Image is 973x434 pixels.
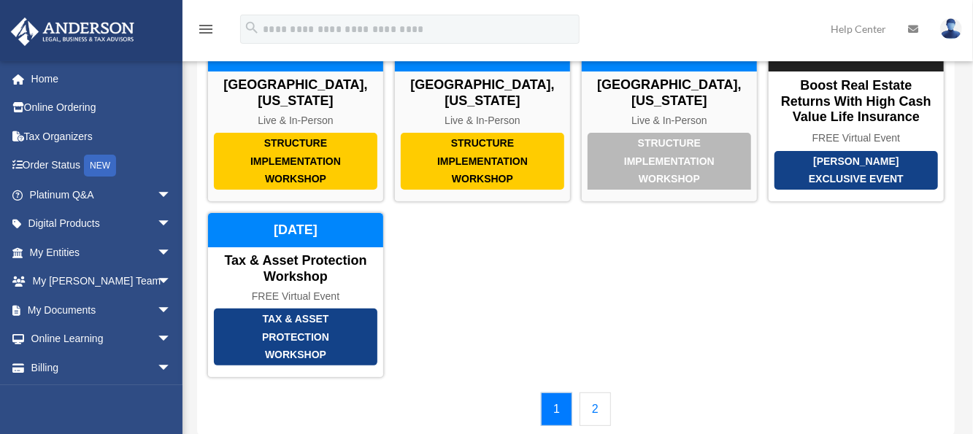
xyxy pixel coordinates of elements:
[10,353,193,382] a: Billingarrow_drop_down
[581,36,758,202] a: Structure Implementation Workshop [GEOGRAPHIC_DATA], [US_STATE] Live & In-Person [DATE]-[DATE]
[769,78,944,125] div: Boost Real Estate Returns with High Cash Value Life Insurance
[157,295,186,325] span: arrow_drop_down
[197,20,215,38] i: menu
[395,77,570,109] div: [GEOGRAPHIC_DATA], [US_STATE]
[208,213,383,248] div: [DATE]
[157,353,186,383] span: arrow_drop_down
[10,180,193,209] a: Platinum Q&Aarrow_drop_down
[214,309,377,365] div: Tax & Asset Protection Workshop
[208,115,383,127] div: Live & In-Person
[10,151,193,181] a: Order StatusNEW
[10,325,193,354] a: Online Learningarrow_drop_down
[10,295,193,325] a: My Documentsarrow_drop_down
[214,133,377,190] div: Structure Implementation Workshop
[197,26,215,38] a: menu
[774,151,938,190] div: [PERSON_NAME] Exclusive Event
[940,18,962,39] img: User Pic
[157,209,186,239] span: arrow_drop_down
[157,180,186,210] span: arrow_drop_down
[7,18,139,46] img: Anderson Advisors Platinum Portal
[541,392,572,426] a: 1
[207,212,384,378] a: Tax & Asset Protection Workshop Tax & Asset Protection Workshop FREE Virtual Event [DATE]
[769,132,944,144] div: FREE Virtual Event
[394,36,571,202] a: Structure Implementation Workshop [GEOGRAPHIC_DATA], [US_STATE] Live & In-Person [DATE]-[DATE]
[395,115,570,127] div: Live & In-Person
[588,133,751,190] div: Structure Implementation Workshop
[10,122,193,151] a: Tax Organizers
[10,267,193,296] a: My [PERSON_NAME] Teamarrow_drop_down
[10,238,193,267] a: My Entitiesarrow_drop_down
[208,253,383,284] div: Tax & Asset Protection Workshop
[768,36,945,202] a: [PERSON_NAME] Exclusive Event Boost Real Estate Returns with High Cash Value Life Insurance FREE ...
[84,155,116,177] div: NEW
[582,115,757,127] div: Live & In-Person
[582,77,757,109] div: [GEOGRAPHIC_DATA], [US_STATE]
[10,209,193,239] a: Digital Productsarrow_drop_down
[10,64,193,93] a: Home
[157,325,186,354] span: arrow_drop_down
[10,382,186,411] a: Events Calendar
[580,392,611,426] a: 2
[208,290,383,303] div: FREE Virtual Event
[401,133,564,190] div: Structure Implementation Workshop
[157,238,186,268] span: arrow_drop_down
[244,20,260,36] i: search
[207,36,384,202] a: Structure Implementation Workshop [GEOGRAPHIC_DATA], [US_STATE] Live & In-Person [DATE]-[DATE]
[157,267,186,297] span: arrow_drop_down
[10,93,193,123] a: Online Ordering
[208,77,383,109] div: [GEOGRAPHIC_DATA], [US_STATE]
